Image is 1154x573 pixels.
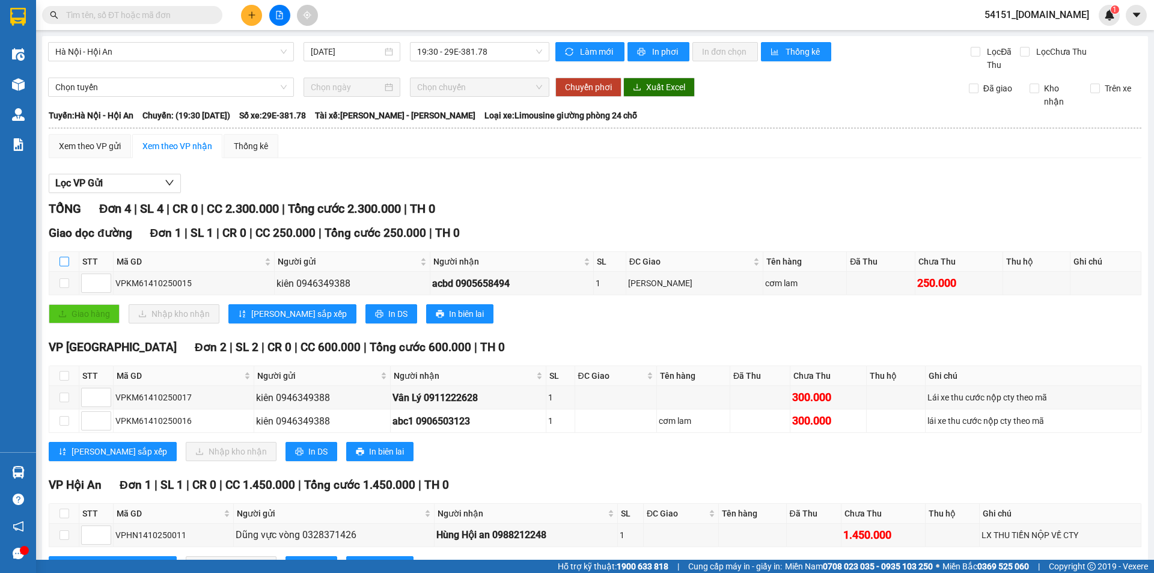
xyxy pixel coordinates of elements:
[633,83,641,93] span: download
[926,504,980,524] th: Thu hộ
[114,272,275,295] td: VPKM61410250015
[594,252,626,272] th: SL
[548,391,572,404] div: 1
[166,201,169,216] span: |
[369,445,404,458] span: In biên lai
[278,255,418,268] span: Người gửi
[99,201,131,216] span: Đơn 4
[356,447,364,457] span: printer
[49,226,132,240] span: Giao dọc đường
[435,226,460,240] span: TH 0
[12,466,25,479] img: warehouse-icon
[55,176,103,191] span: Lọc VP Gửi
[1087,562,1096,571] span: copyright
[55,78,287,96] span: Chọn tuyến
[375,310,383,319] span: printer
[13,521,24,532] span: notification
[304,478,415,492] span: Tổng cước 1.450.000
[269,5,290,26] button: file-add
[392,390,545,405] div: Vân Lý 0911222628
[142,109,230,122] span: Chuyến: (19:30 [DATE])
[79,252,114,272] th: STT
[677,560,679,573] span: |
[1131,10,1142,20] span: caret-down
[160,478,183,492] span: SL 1
[659,414,728,427] div: cơm lam
[49,201,81,216] span: TỔNG
[765,277,845,290] div: cơm lam
[628,277,761,290] div: [PERSON_NAME]
[623,78,695,97] button: downloadXuất Excel
[185,226,188,240] span: |
[647,507,706,520] span: ĐC Giao
[1100,82,1136,95] span: Trên xe
[10,8,26,26] img: logo-vxr
[646,81,685,94] span: Xuất Excel
[555,78,621,97] button: Chuyển phơi
[555,42,624,61] button: syncLàm mới
[195,340,227,354] span: Đơn 2
[49,174,181,193] button: Lọc VP Gửi
[484,109,637,122] span: Loại xe: Limousine giường phòng 24 chỗ
[417,78,542,96] span: Chọn chuyến
[12,108,25,121] img: warehouse-icon
[72,445,167,458] span: [PERSON_NAME] sắp xếp
[942,560,1029,573] span: Miền Bắc
[652,45,680,58] span: In phơi
[276,276,429,291] div: kiên 0946349388
[620,529,641,542] div: 1
[771,47,781,57] span: bar-chart
[114,409,254,433] td: VPKM61410250016
[12,138,25,151] img: solution-icon
[982,529,1139,542] div: LX THU TIỀN NỘP VỀ CTY
[13,494,24,505] span: question-circle
[230,340,233,354] span: |
[59,139,121,153] div: Xem theo VP gửi
[150,226,182,240] span: Đơn 1
[115,391,252,404] div: VPKM61410250017
[404,201,407,216] span: |
[629,255,751,268] span: ĐC Giao
[295,340,298,354] span: |
[792,389,864,406] div: 300.000
[241,5,262,26] button: plus
[1126,5,1147,26] button: caret-down
[917,275,1001,292] div: 250.000
[298,478,301,492] span: |
[12,78,25,91] img: warehouse-icon
[927,391,1139,404] div: Lái xe thu cước nộp cty theo mã
[186,478,189,492] span: |
[120,478,151,492] span: Đơn 1
[228,304,356,323] button: sort-ascending[PERSON_NAME] sắp xếp
[79,366,114,386] th: STT
[978,82,1017,95] span: Đã giao
[216,226,219,240] span: |
[558,560,668,573] span: Hỗ trợ kỹ thuật:
[311,45,382,58] input: 14/10/2025
[319,226,322,240] span: |
[13,548,24,559] span: message
[251,307,347,320] span: [PERSON_NAME] sắp xếp
[692,42,758,61] button: In đơn chọn
[295,447,304,457] span: printer
[474,340,477,354] span: |
[192,478,216,492] span: CR 0
[480,340,505,354] span: TH 0
[219,478,222,492] span: |
[424,478,449,492] span: TH 0
[977,562,1029,571] strong: 0369 525 060
[114,386,254,409] td: VPKM61410250017
[761,42,831,61] button: bar-chartThống kê
[154,478,157,492] span: |
[927,414,1139,427] div: lái xe thu cước nộp cty theo mã
[617,562,668,571] strong: 1900 633 818
[79,504,114,524] th: STT
[1070,252,1141,272] th: Ghi chú
[172,201,198,216] span: CR 0
[257,369,378,382] span: Người gửi
[982,45,1019,72] span: Lọc Đã Thu
[117,507,221,520] span: Mã GD
[49,111,133,120] b: Tuyến: Hà Nội - Hội An
[433,255,581,268] span: Người nhận
[201,201,204,216] span: |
